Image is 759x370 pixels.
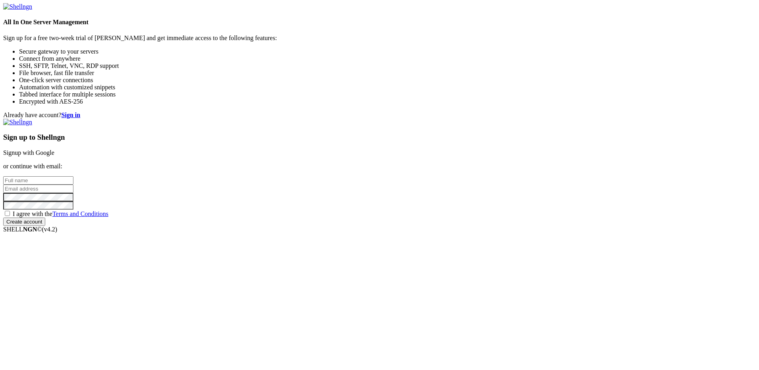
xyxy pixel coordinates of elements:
input: I agree with theTerms and Conditions [5,211,10,216]
span: 4.2.0 [42,226,58,233]
input: Full name [3,176,73,185]
li: Tabbed interface for multiple sessions [19,91,756,98]
li: One-click server connections [19,77,756,84]
b: NGN [23,226,37,233]
a: Sign in [62,112,81,118]
li: SSH, SFTP, Telnet, VNC, RDP support [19,62,756,69]
span: SHELL © [3,226,57,233]
li: Connect from anywhere [19,55,756,62]
li: Secure gateway to your servers [19,48,756,55]
img: Shellngn [3,119,32,126]
p: or continue with email: [3,163,756,170]
a: Terms and Conditions [52,210,108,217]
img: Shellngn [3,3,32,10]
h4: All In One Server Management [3,19,756,26]
a: Signup with Google [3,149,54,156]
h3: Sign up to Shellngn [3,133,756,142]
p: Sign up for a free two-week trial of [PERSON_NAME] and get immediate access to the following feat... [3,35,756,42]
li: Automation with customized snippets [19,84,756,91]
input: Create account [3,218,45,226]
span: I agree with the [13,210,108,217]
input: Email address [3,185,73,193]
li: Encrypted with AES-256 [19,98,756,105]
li: File browser, fast file transfer [19,69,756,77]
div: Already have account? [3,112,756,119]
